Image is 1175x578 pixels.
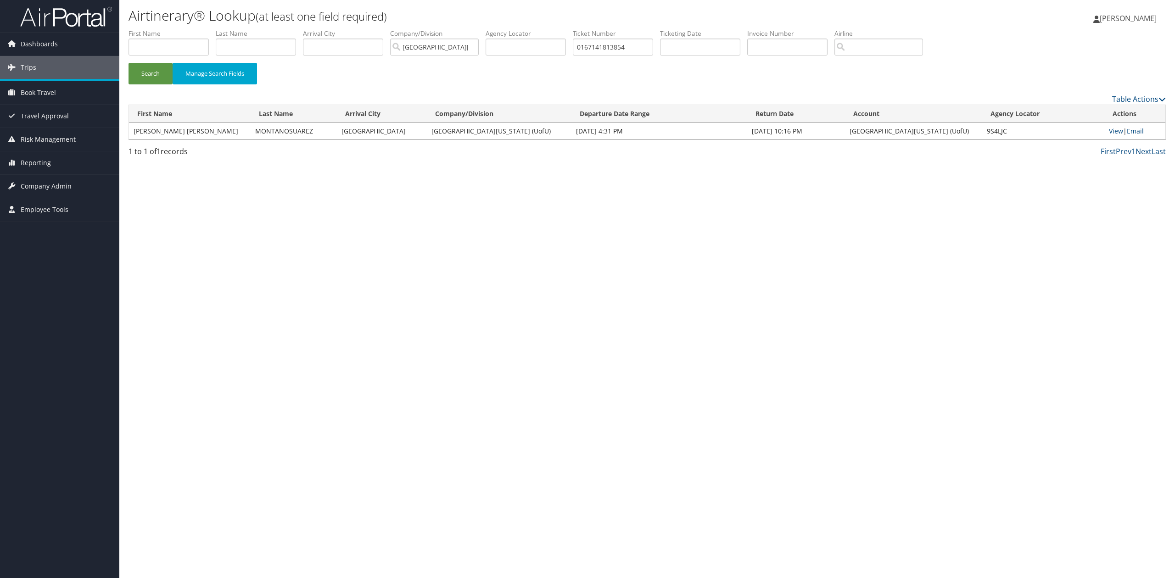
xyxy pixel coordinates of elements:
[1131,146,1136,156] a: 1
[427,123,571,139] td: [GEOGRAPHIC_DATA][US_STATE] (UofU)
[129,146,378,161] div: 1 to 1 of records
[660,29,747,38] label: Ticketing Date
[1112,94,1166,104] a: Table Actions
[21,198,68,221] span: Employee Tools
[21,151,51,174] span: Reporting
[216,29,303,38] label: Last Name
[845,105,982,123] th: Account: activate to sort column ascending
[747,29,834,38] label: Invoice Number
[129,105,251,123] th: First Name: activate to sort column ascending
[1127,127,1144,135] a: Email
[337,105,427,123] th: Arrival City: activate to sort column ascending
[390,29,486,38] label: Company/Division
[982,123,1104,139] td: 9S4LJC
[747,123,845,139] td: [DATE] 10:16 PM
[21,33,58,56] span: Dashboards
[1093,5,1166,32] a: [PERSON_NAME]
[427,105,571,123] th: Company/Division
[573,29,660,38] label: Ticket Number
[1104,123,1165,139] td: |
[1109,127,1123,135] a: View
[1101,146,1116,156] a: First
[173,63,257,84] button: Manage Search Fields
[571,105,748,123] th: Departure Date Range: activate to sort column ascending
[21,128,76,151] span: Risk Management
[251,123,337,139] td: MONTANOSUAREZ
[21,56,36,79] span: Trips
[129,29,216,38] label: First Name
[129,6,820,25] h1: Airtinerary® Lookup
[486,29,573,38] label: Agency Locator
[157,146,161,156] span: 1
[1104,105,1165,123] th: Actions
[251,105,337,123] th: Last Name: activate to sort column descending
[834,29,930,38] label: Airline
[571,123,748,139] td: [DATE] 4:31 PM
[1100,13,1157,23] span: [PERSON_NAME]
[256,9,387,24] small: (at least one field required)
[21,81,56,104] span: Book Travel
[21,105,69,128] span: Travel Approval
[303,29,390,38] label: Arrival City
[1136,146,1152,156] a: Next
[1152,146,1166,156] a: Last
[20,6,112,28] img: airportal-logo.png
[1116,146,1131,156] a: Prev
[845,123,982,139] td: [GEOGRAPHIC_DATA][US_STATE] (UofU)
[129,63,173,84] button: Search
[337,123,427,139] td: [GEOGRAPHIC_DATA]
[747,105,845,123] th: Return Date: activate to sort column ascending
[129,123,251,139] td: [PERSON_NAME] [PERSON_NAME]
[982,105,1104,123] th: Agency Locator: activate to sort column ascending
[21,175,72,198] span: Company Admin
